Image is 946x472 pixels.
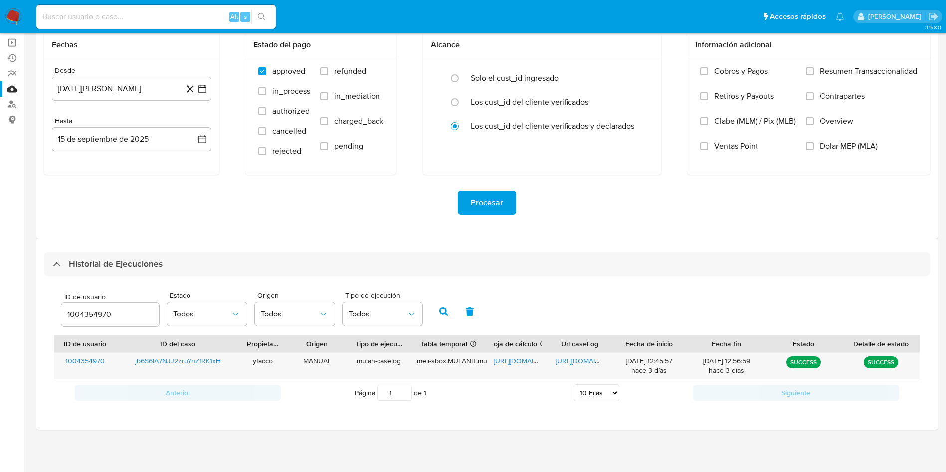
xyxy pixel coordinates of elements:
p: yesica.facco@mercadolibre.com [868,12,925,21]
span: 3.158.0 [925,23,941,31]
button: search-icon [251,10,272,24]
span: s [244,12,247,21]
a: Notificaciones [836,12,844,21]
input: Buscar usuario o caso... [36,10,276,23]
a: Salir [928,11,939,22]
span: Accesos rápidos [770,11,826,22]
span: Alt [230,12,238,21]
